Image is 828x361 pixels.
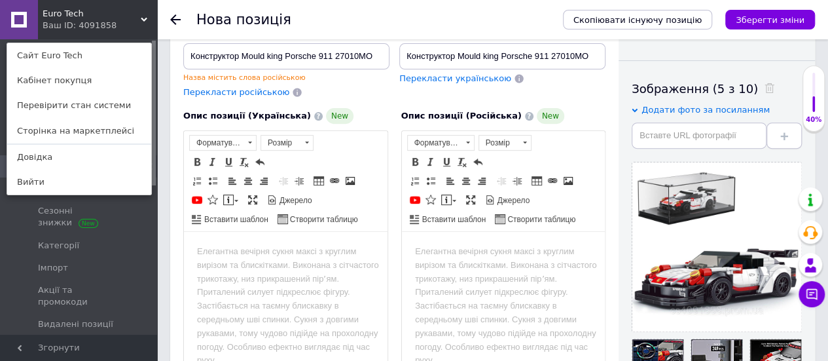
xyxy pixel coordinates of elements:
div: 40% [803,115,824,124]
button: Чат з покупцем [799,281,825,307]
a: Зображення [343,174,357,188]
a: Кабінет покупця [7,68,151,93]
i: Зберегти зміни [736,15,804,25]
a: По лівому краю [443,174,458,188]
a: По лівому краю [225,174,240,188]
span: New [537,108,564,124]
a: Курсив (Ctrl+I) [206,155,220,169]
a: Форматування [407,135,475,151]
a: Зображення [561,174,575,188]
a: Вставити повідомлення [439,193,458,207]
a: Максимізувати [463,193,478,207]
a: Вставити/Редагувати посилання (Ctrl+L) [545,174,560,188]
a: Сайт Euro Tech [7,43,151,68]
span: Опис позиції (Українська) [183,111,311,121]
a: Форматування [189,135,257,151]
a: Підкреслений (Ctrl+U) [439,155,454,169]
span: Форматування [190,136,243,150]
a: Вставити шаблон [408,212,488,226]
a: Максимізувати [245,193,260,207]
div: Назва містить слова російською [183,73,389,83]
a: Вставити іконку [423,193,438,207]
a: Створити таблицю [493,212,577,226]
a: Видалити форматування [455,155,469,169]
a: Джерело [483,193,532,207]
a: Створити таблицю [276,212,360,226]
a: Перевірити стан системи [7,93,151,118]
div: 40% Якість заповнення [802,66,825,132]
a: Жирний (Ctrl+B) [408,155,422,169]
a: По правому краю [475,174,489,188]
span: Вставити шаблон [420,214,486,225]
a: Жирний (Ctrl+B) [190,155,204,169]
a: Вставити/видалити маркований список [206,174,220,188]
span: Категорії [38,240,79,252]
span: Перекласти російською [183,87,289,97]
a: Підкреслений (Ctrl+U) [221,155,236,169]
a: По центру [459,174,473,188]
a: Таблиця [312,174,326,188]
a: Зменшити відступ [494,174,509,188]
a: Додати відео з YouTube [190,193,204,207]
span: Перекласти українською [399,73,511,83]
span: Джерело [495,195,530,206]
a: Курсив (Ctrl+I) [423,155,438,169]
span: Euro Tech [43,8,141,20]
span: Додати фото за посиланням [641,105,770,115]
a: Вставити/видалити нумерований список [190,174,204,188]
a: Збільшити відступ [292,174,306,188]
span: Створити таблицю [505,214,575,225]
span: Сезонні знижки [38,205,121,229]
a: Розмір [478,135,531,151]
span: Опис позиції (Російська) [401,111,522,121]
a: Видалити форматування [237,155,251,169]
a: Вставити іконку [206,193,220,207]
h1: Нова позиція [196,12,291,28]
a: Вставити шаблон [190,212,270,226]
span: Розмір [479,136,518,150]
a: По правому краю [257,174,271,188]
button: Скопіювати існуючу позицію [563,10,712,29]
span: Форматування [408,136,461,150]
a: Повернути (Ctrl+Z) [253,155,267,169]
span: Акції та промокоди [38,284,121,308]
a: Довідка [7,145,151,170]
span: Скопіювати існуючу позицію [573,15,702,25]
div: Зображення (5 з 10) [632,81,802,97]
span: Розмір [261,136,300,150]
a: Джерело [265,193,314,207]
span: Імпорт [38,262,68,274]
div: Повернутися назад [170,14,181,25]
a: Зменшити відступ [276,174,291,188]
button: Зберегти зміни [725,10,815,29]
span: Видалені позиції [38,318,113,330]
a: Збільшити відступ [510,174,524,188]
a: Розмір [261,135,314,151]
span: Вставити шаблон [202,214,268,225]
a: Вийти [7,170,151,195]
span: Створити таблицю [288,214,358,225]
input: Наприклад, H&M жіноча сукня зелена 38 розмір вечірня максі з блискітками [399,43,605,69]
input: Вставте URL фотографії [632,123,766,149]
a: Таблиця [530,174,544,188]
a: Вставити/Редагувати посилання (Ctrl+L) [327,174,342,188]
a: Повернути (Ctrl+Z) [471,155,485,169]
a: По центру [241,174,255,188]
a: Вставити/видалити нумерований список [408,174,422,188]
div: Ваш ID: 4091858 [43,20,98,31]
a: Додати відео з YouTube [408,193,422,207]
input: Наприклад, H&M жіноча сукня зелена 38 розмір вечірня максі з блискітками [183,43,389,69]
a: Вставити повідомлення [221,193,240,207]
a: Сторінка на маркетплейсі [7,119,151,143]
span: Джерело [278,195,312,206]
span: New [326,108,353,124]
a: Вставити/видалити маркований список [423,174,438,188]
